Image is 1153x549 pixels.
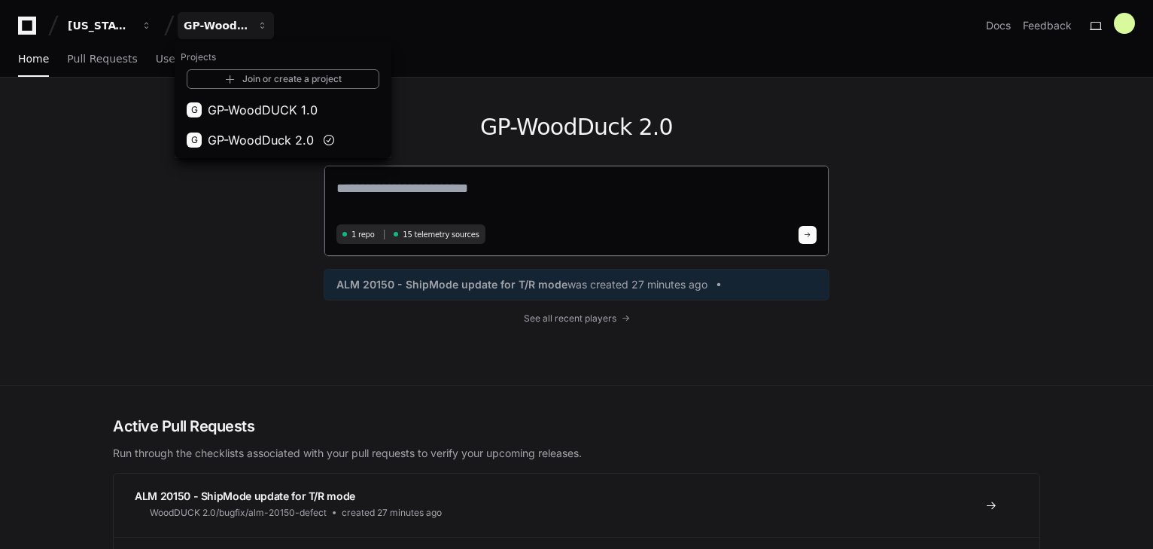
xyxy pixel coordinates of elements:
div: [US_STATE] Pacific [68,18,132,33]
span: Pull Requests [67,54,137,63]
span: GP-WoodDUCK 1.0 [208,101,318,119]
p: Run through the checklists associated with your pull requests to verify your upcoming releases. [113,446,1040,461]
a: ALM 20150 - ShipMode update for T/R modewas created 27 minutes ago [336,277,817,292]
div: G [187,133,202,148]
a: See all recent players [324,313,829,325]
span: ALM 20150 - ShipMode update for T/R mode [336,277,567,292]
a: Home [18,42,49,77]
button: [US_STATE] Pacific [62,12,158,39]
div: GP-WoodDuck 2.0 [184,18,248,33]
span: WoodDUCK 2.0/bugfix/alm-20150-defect [150,507,327,519]
span: Users [156,54,185,63]
a: Docs [986,18,1011,33]
span: GP-WoodDuck 2.0 [208,131,314,149]
span: See all recent players [524,313,616,325]
h2: Active Pull Requests [113,416,1040,437]
a: Join or create a project [187,69,379,89]
h1: Projects [175,45,391,69]
h1: GP-WoodDuck 2.0 [324,114,829,141]
span: created 27 minutes ago [342,507,442,519]
div: G [187,102,202,117]
a: ALM 20150 - ShipMode update for T/R modeWoodDUCK 2.0/bugfix/alm-20150-defectcreated 27 minutes ago [114,474,1039,537]
button: GP-WoodDuck 2.0 [178,12,274,39]
span: 1 repo [351,229,375,240]
span: ALM 20150 - ShipMode update for T/R mode [135,490,355,502]
a: Users [156,42,185,77]
a: Pull Requests [67,42,137,77]
span: was created 27 minutes ago [567,277,707,292]
div: [US_STATE] Pacific [175,42,391,158]
span: Home [18,54,49,63]
button: Feedback [1023,18,1072,33]
span: 15 telemetry sources [403,229,479,240]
